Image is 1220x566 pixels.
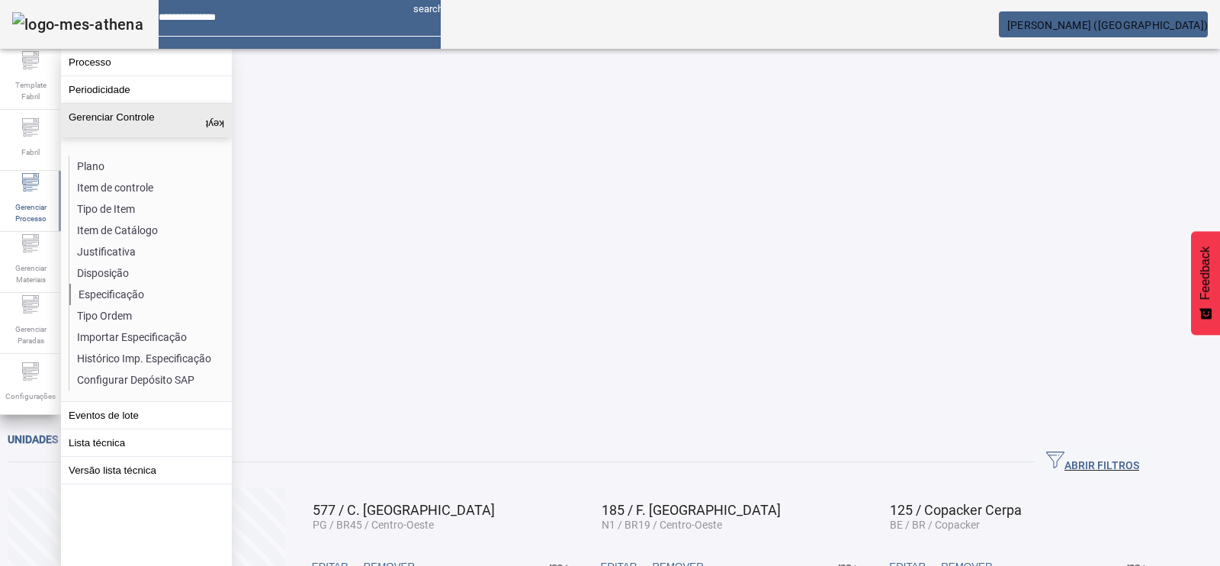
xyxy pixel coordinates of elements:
[69,326,231,348] li: Importar Especificação
[206,111,224,130] mat-icon: keyboard_arrow_up
[61,402,232,429] button: Eventos de lote
[69,198,231,220] li: Tipo de Item
[313,519,434,531] span: PG / BR45 / Centro-Oeste
[61,104,232,137] button: Gerenciar Controle
[8,319,53,351] span: Gerenciar Paradas
[69,262,231,284] li: Disposição
[61,429,232,456] button: Lista técnica
[61,49,232,76] button: Processo
[1034,449,1151,476] button: ABRIR FILTROS
[8,433,58,445] span: Unidades
[69,241,231,262] li: Justificativa
[313,502,495,518] span: 577 / C. [GEOGRAPHIC_DATA]
[1046,451,1139,474] span: ABRIR FILTROS
[8,258,53,290] span: Gerenciar Materiais
[602,519,722,531] span: N1 / BR19 / Centro-Oeste
[69,156,231,177] li: Plano
[61,76,232,103] button: Periodicidade
[12,12,143,37] img: logo-mes-athena
[1,386,60,407] span: Configurações
[890,519,980,531] span: BE / BR / Copacker
[69,284,231,305] li: Especificação
[8,197,53,229] span: Gerenciar Processo
[69,177,231,198] li: Item de controle
[61,457,232,484] button: Versão lista técnica
[69,369,231,391] li: Configurar Depósito SAP
[69,348,231,369] li: Histórico Imp. Especificação
[1007,19,1208,31] span: [PERSON_NAME] ([GEOGRAPHIC_DATA])
[602,502,781,518] span: 185 / F. [GEOGRAPHIC_DATA]
[17,142,44,162] span: Fabril
[1199,246,1212,300] span: Feedback
[8,75,53,107] span: Template Fabril
[69,220,231,241] li: Item de Catálogo
[890,502,1022,518] span: 125 / Copacker Cerpa
[69,305,231,326] li: Tipo Ordem
[1191,231,1220,335] button: Feedback - Mostrar pesquisa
